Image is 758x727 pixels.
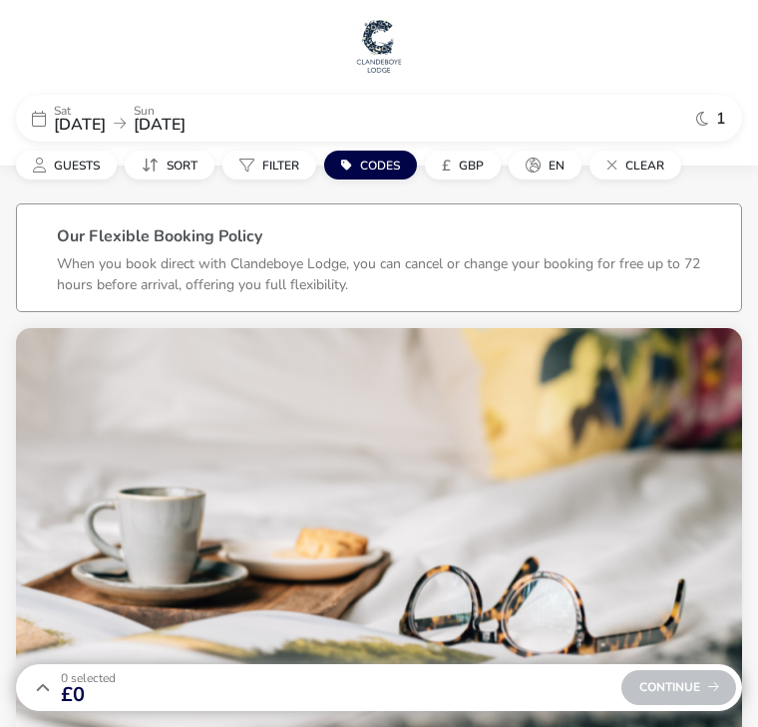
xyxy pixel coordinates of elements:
[625,158,664,174] span: Clear
[134,114,186,136] span: [DATE]
[639,681,719,694] span: Continue
[134,105,186,117] p: Sun
[509,151,589,180] naf-pibe-menu-bar-item: en
[589,151,681,180] button: Clear
[509,151,581,180] button: en
[57,228,701,253] h3: Our Flexible Booking Policy
[360,158,400,174] span: Codes
[54,114,106,136] span: [DATE]
[459,158,484,174] span: GBP
[425,151,509,180] naf-pibe-menu-bar-item: £GBP
[324,151,425,180] naf-pibe-menu-bar-item: Codes
[549,158,565,174] span: en
[222,151,324,180] naf-pibe-menu-bar-item: Filter
[425,151,501,180] button: £GBP
[442,156,451,176] i: £
[57,254,700,294] p: When you book direct with Clandeboye Lodge, you can cancel or change your booking for free up to ...
[589,151,689,180] naf-pibe-menu-bar-item: Clear
[125,151,214,180] button: Sort
[61,670,116,686] span: 0 Selected
[16,151,117,180] button: Guests
[621,670,736,705] div: Continue
[354,16,404,76] img: Main Website
[125,151,222,180] naf-pibe-menu-bar-item: Sort
[61,685,116,705] span: £0
[167,158,197,174] span: Sort
[222,151,316,180] button: Filter
[16,95,742,142] div: Sat[DATE]Sun[DATE]1
[262,158,299,174] span: Filter
[54,158,100,174] span: Guests
[16,151,125,180] naf-pibe-menu-bar-item: Guests
[54,105,106,117] p: Sat
[716,111,726,127] span: 1
[324,151,417,180] button: Codes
